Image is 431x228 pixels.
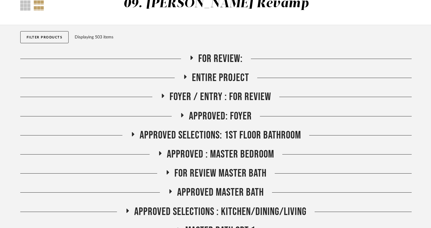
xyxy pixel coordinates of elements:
[189,110,252,123] span: Approved: Foyer
[198,52,243,65] span: For Review:
[75,34,409,41] div: Displaying 503 items
[170,90,271,103] span: Foyer / Entry : For Review
[177,186,264,199] span: Approved Master Bath
[20,31,69,43] button: Filter Products
[134,205,306,218] span: Approved Selections : Kitchen/Dining/Living
[192,71,249,84] span: Entire Project
[140,129,301,142] span: Approved Selections: 1st Floor Bathroom
[174,167,267,180] span: FOR REVIEW Master Bath
[167,148,274,161] span: APPROVED : Master Bedroom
